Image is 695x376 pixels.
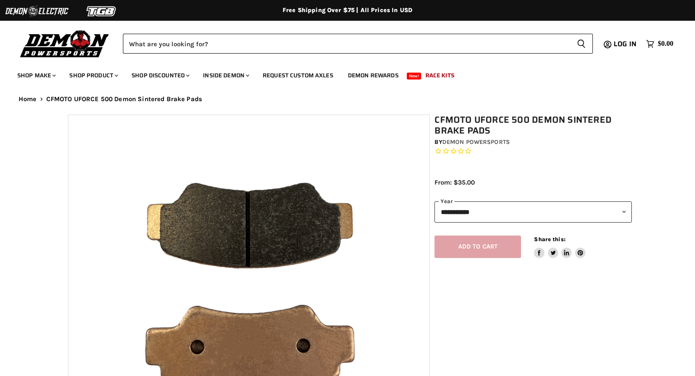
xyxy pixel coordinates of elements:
[534,236,565,242] span: Share this:
[196,67,254,84] a: Inside Demon
[11,63,671,84] ul: Main menu
[570,34,593,54] button: Search
[4,3,69,19] img: Demon Electric Logo 2
[46,96,202,103] span: CFMOTO UFORCE 500 Demon Sintered Brake Pads
[407,73,422,80] span: New!
[658,40,673,48] span: $0.00
[434,115,632,136] h1: CFMOTO UFORCE 500 Demon Sintered Brake Pads
[1,6,694,14] div: Free Shipping Over $75 | All Prices In USD
[419,67,461,84] a: Race Kits
[341,67,405,84] a: Demon Rewards
[17,28,112,59] img: Demon Powersports
[434,178,475,186] span: From: $35.00
[123,34,593,54] form: Product
[69,3,134,19] img: TGB Logo 2
[534,236,586,258] aside: Share this:
[256,67,340,84] a: Request Custom Axles
[434,201,632,223] select: year
[125,67,195,84] a: Shop Discounted
[434,147,632,156] span: Rated 0.0 out of 5 stars 0 reviews
[434,137,632,147] div: by
[614,38,637,49] span: Log in
[442,138,510,146] a: Demon Powersports
[642,38,678,50] a: $0.00
[1,96,694,103] nav: Breadcrumbs
[11,67,61,84] a: Shop Make
[19,96,37,103] a: Home
[63,67,123,84] a: Shop Product
[123,34,570,54] input: Search
[610,40,642,48] a: Log in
